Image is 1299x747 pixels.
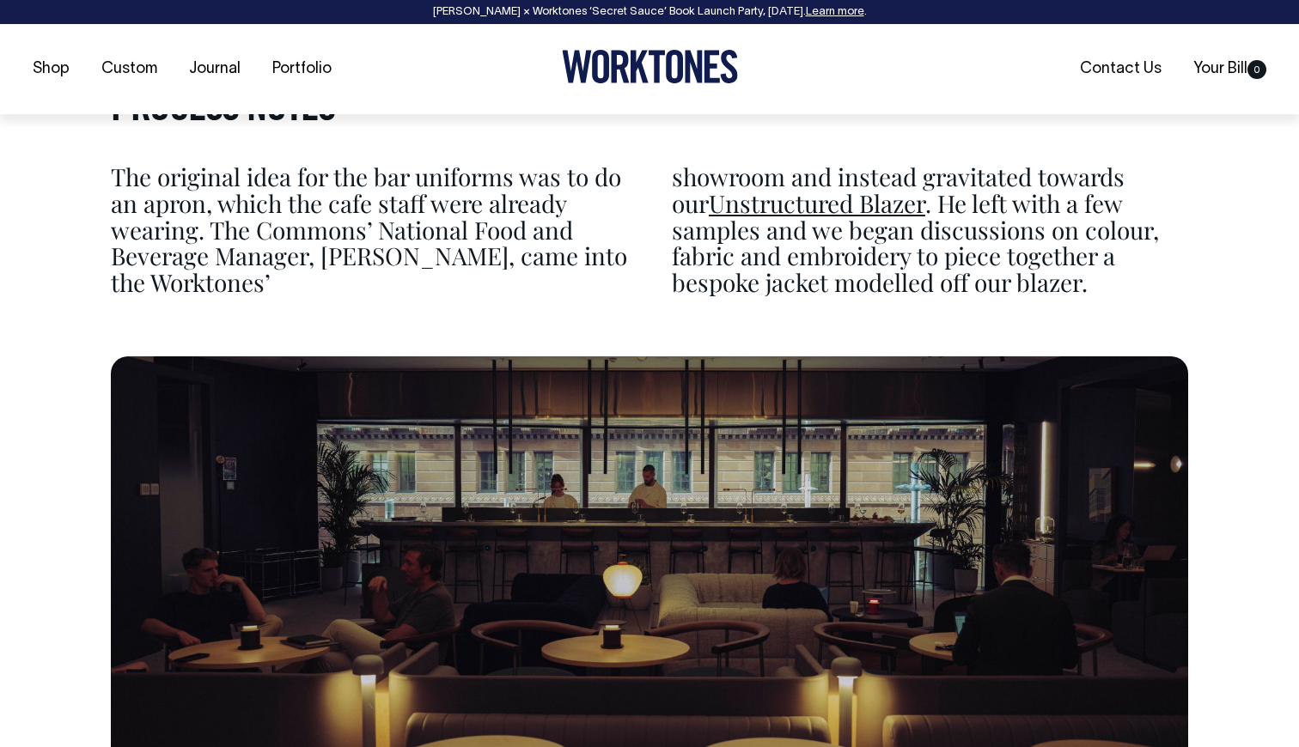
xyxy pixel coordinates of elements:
div: [PERSON_NAME] × Worktones ‘Secret Sauce’ Book Launch Party, [DATE]. . [17,6,1282,18]
span: 0 [1247,60,1266,79]
a: Learn more [806,7,864,17]
a: Custom [95,55,164,83]
a: Portfolio [265,55,338,83]
a: Shop [26,55,76,83]
a: Journal [182,55,247,83]
a: Unstructured Blazer [709,187,925,219]
a: Your Bill0 [1186,55,1273,83]
p: The original idea for the bar uniforms was to do an apron, which the cafe staff were already wear... [111,164,627,296]
p: showroom and instead gravitated towards our . He left with a few samples and we began discussions... [672,164,1188,296]
a: Contact Us [1073,55,1168,83]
